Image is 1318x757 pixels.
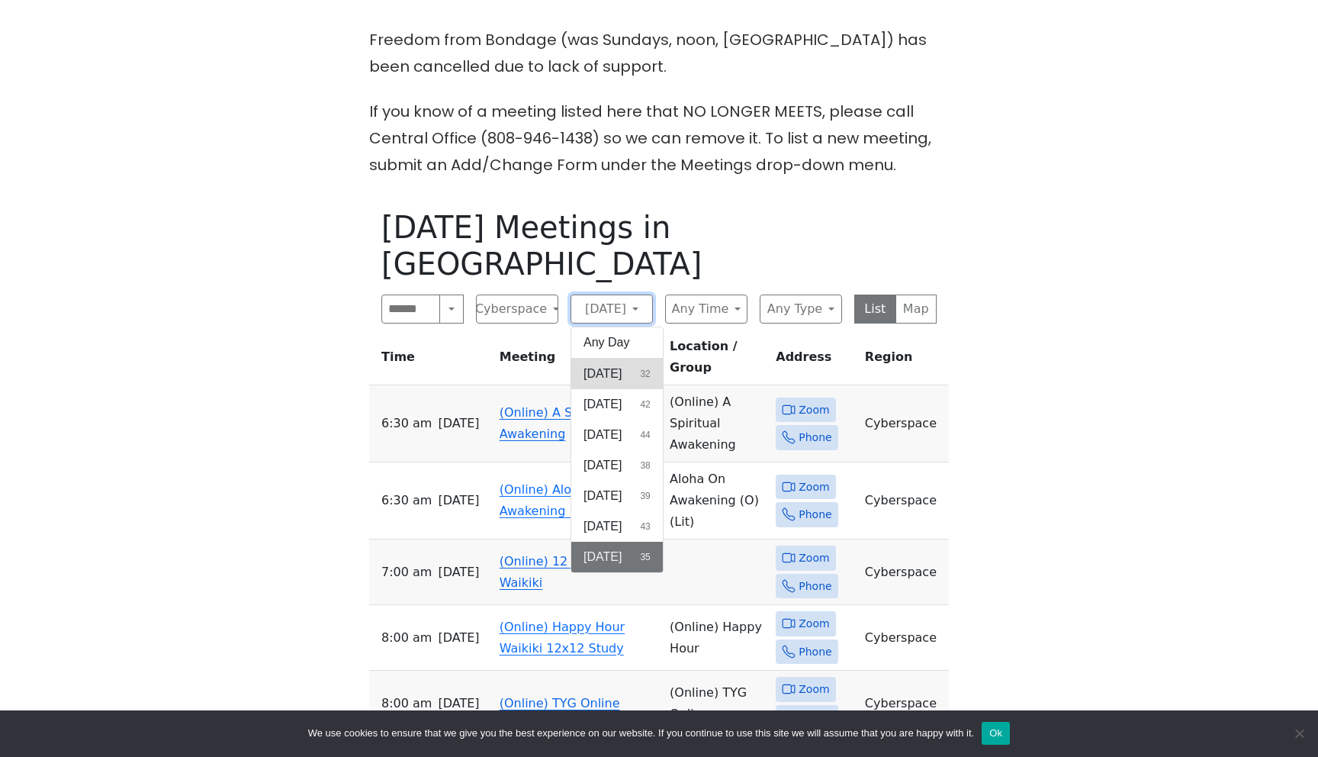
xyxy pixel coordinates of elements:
[859,462,949,540] td: Cyberspace
[640,367,650,381] span: 32 results
[438,490,479,511] span: [DATE]
[770,336,859,385] th: Address
[664,336,770,385] th: Location / Group
[369,98,949,179] p: If you know of a meeting listed here that NO LONGER MEETS, please call Central Office (808-946-14...
[500,696,620,710] a: (Online) TYG Online
[799,577,831,596] span: Phone
[493,336,664,385] th: Meeting
[799,401,829,420] span: Zoom
[571,327,663,358] button: Any Day
[381,627,432,649] span: 8:00 AM
[583,548,622,566] span: [DATE]
[500,620,625,656] a: (Online) Happy Hour Waikiki 12x12 Study
[583,517,622,536] span: [DATE]
[438,562,479,583] span: [DATE]
[308,726,974,741] span: We use cookies to ensure that we give you the best experience on our website. If you continue to ...
[640,398,650,411] span: 42 results
[381,693,432,714] span: 8:00 AM
[640,550,650,564] span: 35 results
[895,295,937,324] button: Map
[859,385,949,462] td: Cyberspace
[571,359,663,389] button: [DATE]32 results
[664,671,770,736] td: (Online) TYG Online
[571,511,663,542] button: [DATE]43 results
[583,487,622,505] span: [DATE]
[571,420,663,450] button: [DATE]44 results
[664,385,770,462] td: (Online) A Spiritual Awakening
[571,481,663,511] button: [DATE]39 results
[571,327,664,573] div: [DATE]
[799,643,831,662] span: Phone
[665,295,747,324] button: Any Time
[571,295,653,324] button: [DATE]
[500,554,628,590] a: (Online) 12 Coconuts Waikiki
[859,671,949,736] td: Cyberspace
[799,614,829,633] span: Zoom
[854,295,896,324] button: List
[500,405,616,441] a: (Online) A Spiritual Awakening
[799,478,829,497] span: Zoom
[500,482,613,518] a: (Online) Aloha On Awakening (O)(Lit)
[664,462,770,540] td: Aloha On Awakening (O) (Lit)
[369,336,493,385] th: Time
[571,389,663,420] button: [DATE]42 results
[640,428,650,442] span: 44 results
[799,680,829,699] span: Zoom
[583,426,622,444] span: [DATE]
[583,365,622,383] span: [DATE]
[640,489,650,503] span: 39 results
[859,605,949,671] td: Cyberspace
[439,295,464,324] button: Search
[369,27,949,80] p: Freedom from Bondage (was Sundays, noon, [GEOGRAPHIC_DATA]) has been cancelled due to lack of sup...
[1291,726,1307,741] span: No
[799,428,831,447] span: Phone
[583,456,622,475] span: [DATE]
[381,490,432,511] span: 6:30 AM
[640,520,650,533] span: 43 results
[859,336,949,385] th: Region
[640,459,650,472] span: 38 results
[381,209,937,282] h1: [DATE] Meetings in [GEOGRAPHIC_DATA]
[381,295,440,324] input: Search
[381,413,432,434] span: 6:30 AM
[799,505,831,524] span: Phone
[982,722,1010,745] button: Ok
[799,708,831,727] span: Phone
[664,605,770,671] td: (Online) Happy Hour
[583,395,622,414] span: [DATE]
[438,627,479,649] span: [DATE]
[438,413,479,434] span: [DATE]
[760,295,842,324] button: Any Type
[571,542,663,572] button: [DATE]35 results
[476,295,558,324] button: Cyberspace
[381,562,432,583] span: 7:00 AM
[571,450,663,481] button: [DATE]38 results
[859,540,949,605] td: Cyberspace
[438,693,479,714] span: [DATE]
[799,549,829,568] span: Zoom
